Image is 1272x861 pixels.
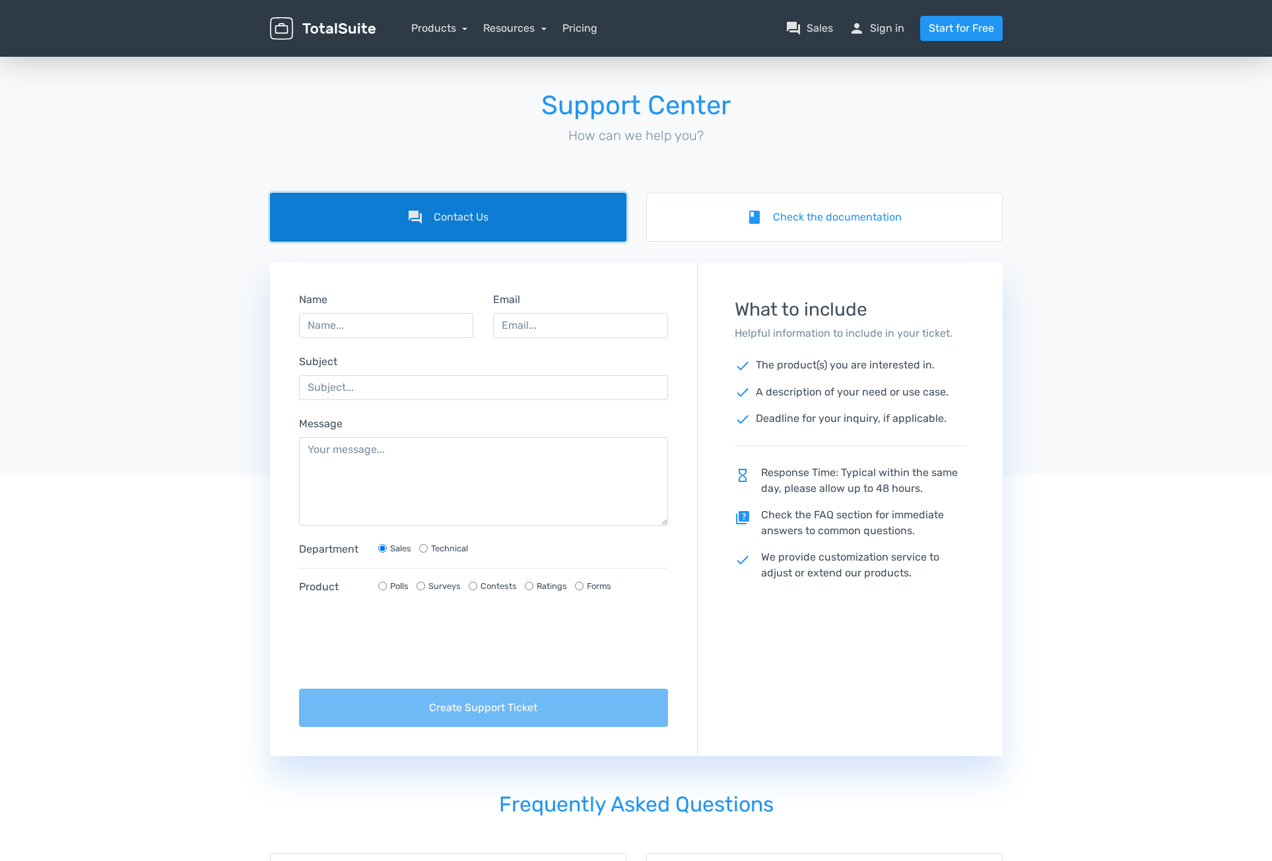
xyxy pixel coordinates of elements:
[562,20,597,36] a: Pricing
[270,17,376,40] img: TotalSuite for WordPress
[786,20,833,36] a: question_answerSales
[587,580,611,592] label: Forms
[299,354,337,370] label: Subject
[493,292,520,308] label: Email
[270,125,1003,145] p: How can we help you?
[411,22,468,34] a: Products
[646,193,1003,242] a: bookCheck the documentation
[920,16,1003,41] a: Start for Free
[299,292,327,308] label: Name
[735,549,966,581] p: We provide customization service to adjust or extend our products.
[735,510,751,526] span: quiz
[493,313,668,338] input: Email...
[849,20,904,36] a: personSign in
[735,300,966,320] h3: What to include
[735,411,751,427] span: check
[849,20,865,36] span: person
[299,689,669,727] button: Create Support Ticket
[390,580,409,592] label: Polls
[481,580,517,592] label: Contests
[299,375,669,400] input: Subject...
[735,552,751,568] span: check
[747,209,762,225] i: book
[735,357,966,374] p: The product(s) you are interested in.
[299,541,365,557] label: Department
[299,621,500,673] iframe: reCAPTCHA
[299,416,343,432] label: Message
[270,91,1003,120] h1: Support Center
[270,775,1003,835] h2: Frequently Asked Questions
[735,384,751,400] span: check
[431,542,468,555] label: Technical
[299,579,365,595] label: Product
[735,467,751,483] span: hourglass_empty
[735,326,966,341] p: Helpful information to include in your ticket.
[786,20,801,36] span: question_answer
[735,358,751,374] span: check
[390,542,411,555] label: Sales
[270,193,626,242] a: forumContact Us
[299,313,474,338] input: Name...
[483,22,547,34] a: Resources
[735,411,966,427] p: Deadline for your inquiry, if applicable.
[407,209,423,225] i: forum
[537,580,567,592] label: Ratings
[735,465,966,497] p: Response Time: Typical within the same day, please allow up to 48 hours.
[735,507,966,539] p: Check the FAQ section for immediate answers to common questions.
[735,384,966,401] p: A description of your need or use case.
[428,580,461,592] label: Surveys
